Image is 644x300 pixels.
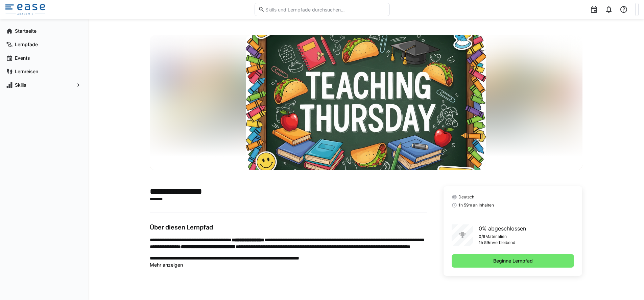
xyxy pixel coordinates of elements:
button: Beginne Lernpfad [452,254,574,268]
input: Skills und Lernpfade durchsuchen… [265,6,386,12]
p: 0% abgeschlossen [479,224,526,233]
p: 0/8 [479,234,485,239]
p: verbleibend [493,240,515,245]
p: 1h 59m [479,240,493,245]
span: Mehr anzeigen [150,262,183,268]
h3: Über diesen Lernpfad [150,224,427,231]
span: 1h 59m an Inhalten [458,202,494,208]
span: Deutsch [458,194,474,200]
span: Beginne Lernpfad [492,257,534,264]
p: Materialien [485,234,507,239]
